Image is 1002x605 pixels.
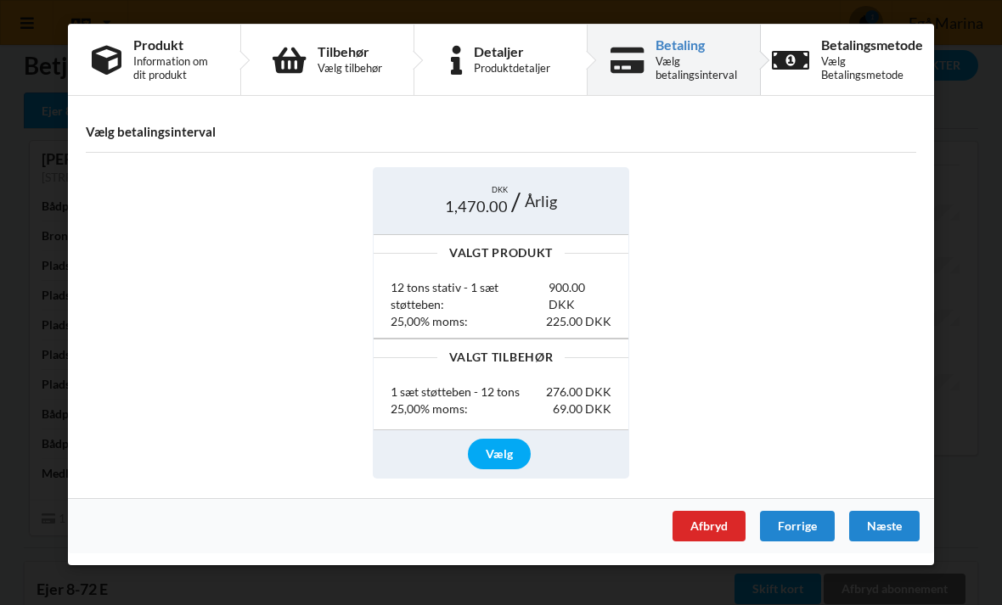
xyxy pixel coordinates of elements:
div: Vælg tilbehør [318,61,382,75]
div: Information om dit produkt [133,54,217,81]
div: 900.00 DKK [549,279,611,312]
div: Valgt Produkt [374,247,628,259]
div: Betalingsmetode [821,38,923,52]
div: Årlig [516,185,566,217]
div: Tilbehør [318,45,382,59]
div: Produktdetaljer [474,61,550,75]
div: Vælg Betalingsmetode [821,54,923,81]
div: Vælg betalingsinterval [656,54,737,81]
div: Næste [849,511,920,541]
div: Forrige [760,511,835,541]
div: 276.00 DKK [546,384,611,401]
div: 25,00% moms: [391,401,468,417]
h4: Vælg betalingsinterval [86,124,916,140]
div: Betaling [656,38,737,52]
div: Valgt Tilbehør [374,351,628,363]
span: 1,470.00 [445,196,508,217]
div: Afbryd [673,511,746,541]
div: 25,00% moms: [391,313,468,330]
span: DKK [492,185,508,196]
div: Produkt [133,38,217,52]
div: 69.00 DKK [553,401,611,417]
div: Vælg [468,439,531,469]
div: 225.00 DKK [546,313,611,330]
div: 1 sæt støtteben - 12 tons [391,384,520,401]
div: 12 tons stativ - 1 sæt støtteben: [391,279,549,312]
div: Detaljer [474,45,550,59]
